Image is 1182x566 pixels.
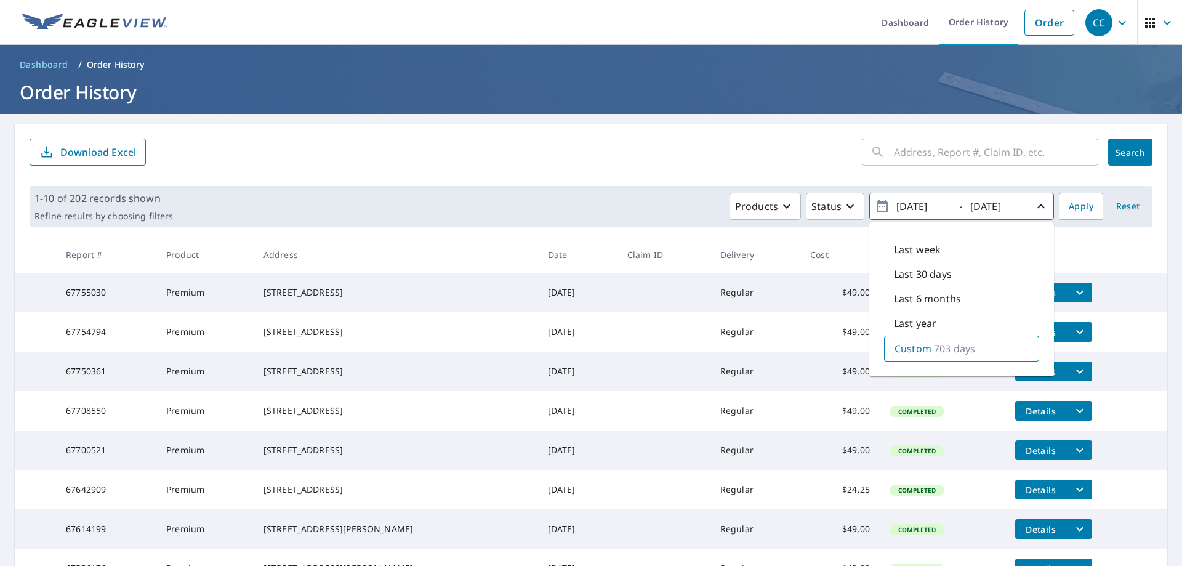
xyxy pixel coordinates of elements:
div: [STREET_ADDRESS] [263,326,528,338]
p: Last 30 days [894,267,952,281]
div: [STREET_ADDRESS] [263,444,528,456]
button: detailsBtn-67708550 [1015,401,1067,421]
td: 67750361 [56,352,156,391]
th: Claim ID [617,237,710,273]
td: [DATE] [538,509,617,549]
button: filesDropdownBtn-67750361 [1067,362,1092,381]
td: Premium [156,391,254,431]
span: Completed [891,407,943,416]
button: - [869,193,1054,220]
div: [STREET_ADDRESS] [263,286,528,299]
td: $24.25 [800,470,880,509]
td: [DATE] [538,273,617,312]
td: Regular [710,470,800,509]
span: Dashboard [20,59,68,71]
div: CC [1085,9,1112,36]
p: 1-10 of 202 records shown [34,191,173,206]
a: Order [1024,10,1074,36]
button: filesDropdownBtn-67708550 [1067,401,1092,421]
span: Details [1023,445,1059,456]
p: Status [811,199,842,214]
span: Completed [891,525,943,534]
div: Custom703 days [884,336,1039,362]
td: Premium [156,312,254,352]
p: Refine results by choosing filters [34,211,173,222]
button: Reset [1108,193,1148,220]
td: Premium [156,431,254,470]
input: yyyy/mm/dd [893,196,953,216]
td: Regular [710,352,800,391]
button: filesDropdownBtn-67614199 [1067,519,1092,539]
td: Premium [156,470,254,509]
button: detailsBtn-67700521 [1015,440,1067,460]
span: Completed [891,447,943,455]
td: $49.00 [800,431,880,470]
td: Regular [710,273,800,312]
p: Last 6 months [894,291,961,306]
td: $49.00 [800,352,880,391]
button: filesDropdownBtn-67642909 [1067,480,1092,499]
h1: Order History [15,79,1167,105]
div: [STREET_ADDRESS] [263,365,528,378]
button: detailsBtn-67614199 [1015,519,1067,539]
button: Products [730,193,801,220]
td: Regular [710,391,800,431]
td: $49.00 [800,273,880,312]
td: 67614199 [56,509,156,549]
img: EV Logo [22,14,167,32]
button: detailsBtn-67642909 [1015,480,1067,499]
button: Search [1108,139,1152,166]
td: Premium [156,273,254,312]
td: Premium [156,509,254,549]
td: [DATE] [538,391,617,431]
td: 67755030 [56,273,156,312]
button: Status [806,193,864,220]
td: Regular [710,509,800,549]
span: Search [1118,147,1143,158]
span: Details [1023,405,1059,417]
div: [STREET_ADDRESS] [263,483,528,496]
td: Regular [710,431,800,470]
div: [STREET_ADDRESS][PERSON_NAME] [263,523,528,535]
td: Regular [710,312,800,352]
div: Last week [884,237,1039,262]
td: [DATE] [538,470,617,509]
th: Date [538,237,617,273]
span: Completed [891,486,943,495]
p: Custom [895,341,931,356]
div: [STREET_ADDRESS] [263,405,528,417]
div: Last 6 months [884,286,1039,311]
span: Details [1023,524,1059,535]
li: / [78,57,82,72]
span: Apply [1069,199,1093,214]
span: - [875,196,1048,217]
p: 703 days [934,341,975,356]
button: filesDropdownBtn-67755030 [1067,283,1092,302]
td: 67642909 [56,470,156,509]
span: Reset [1113,199,1143,214]
input: Address, Report #, Claim ID, etc. [894,135,1098,169]
button: filesDropdownBtn-67700521 [1067,440,1092,460]
button: filesDropdownBtn-67754794 [1067,322,1092,342]
td: 67700521 [56,431,156,470]
p: Last week [894,242,941,257]
th: Report # [56,237,156,273]
td: 67708550 [56,391,156,431]
td: $49.00 [800,312,880,352]
td: [DATE] [538,352,617,391]
th: Cost [800,237,880,273]
td: Premium [156,352,254,391]
nav: breadcrumb [15,55,1167,75]
td: [DATE] [538,431,617,470]
button: Apply [1059,193,1103,220]
th: Delivery [710,237,800,273]
a: Dashboard [15,55,73,75]
th: Product [156,237,254,273]
input: yyyy/mm/dd [967,196,1027,216]
p: Last year [894,316,936,331]
span: Details [1023,484,1059,496]
p: Products [735,199,778,214]
td: [DATE] [538,312,617,352]
td: $49.00 [800,391,880,431]
button: Download Excel [30,139,146,166]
